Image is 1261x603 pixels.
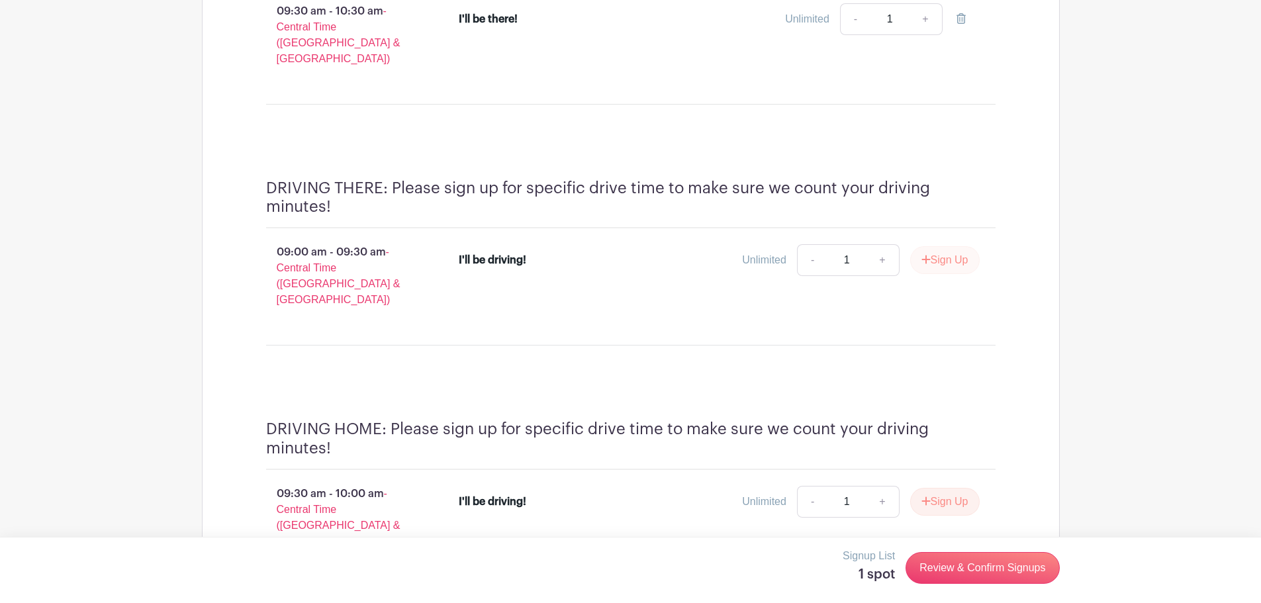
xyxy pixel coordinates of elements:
[866,244,899,276] a: +
[910,488,980,516] button: Sign Up
[266,420,996,458] h4: DRIVING HOME: Please sign up for specific drive time to make sure we count your driving minutes!
[797,486,827,518] a: -
[742,494,786,510] div: Unlimited
[910,246,980,274] button: Sign Up
[245,481,438,555] p: 09:30 am - 10:00 am
[459,494,526,510] div: I'll be driving!
[797,244,827,276] a: -
[459,11,518,27] div: I'll be there!
[840,3,870,35] a: -
[266,179,996,217] h4: DRIVING THERE: Please sign up for specific drive time to make sure we count your driving minutes!
[843,548,895,564] p: Signup List
[277,5,400,64] span: - Central Time ([GEOGRAPHIC_DATA] & [GEOGRAPHIC_DATA])
[843,567,895,582] h5: 1 spot
[459,252,526,268] div: I'll be driving!
[906,552,1059,584] a: Review & Confirm Signups
[909,3,942,35] a: +
[742,252,786,268] div: Unlimited
[245,239,438,313] p: 09:00 am - 09:30 am
[866,486,899,518] a: +
[785,11,829,27] div: Unlimited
